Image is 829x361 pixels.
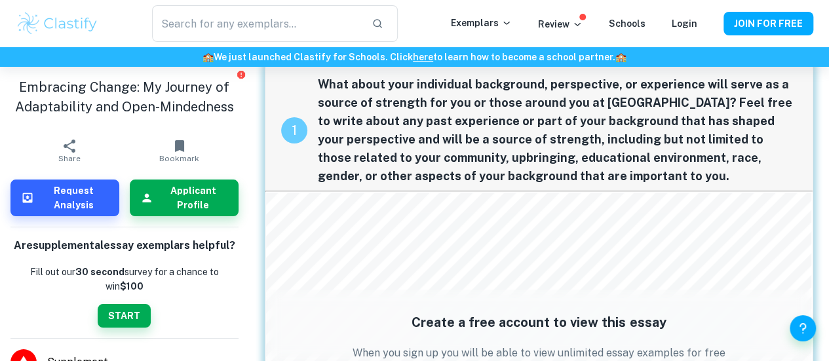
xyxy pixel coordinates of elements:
a: Login [672,18,697,29]
h6: Request Analysis [39,183,109,212]
button: Share [14,132,125,169]
b: 30 second [75,267,125,277]
h6: Applicant Profile [159,183,228,212]
button: Help and Feedback [790,315,816,341]
button: Bookmark [125,132,235,169]
h6: We just launched Clastify for Schools. Click to learn how to become a school partner. [3,50,826,64]
p: Exemplars [451,16,512,30]
strong: $100 [120,281,144,292]
div: recipe [281,117,307,143]
button: Applicant Profile [130,180,239,216]
button: Request Analysis [10,180,119,216]
h5: Create a free account to view this essay [353,313,725,332]
h6: Are supplemental essay exemplars helpful? [14,238,235,254]
a: Schools [609,18,646,29]
p: When you sign up you will be able to view unlimited essay examples for free [353,345,725,361]
span: What about your individual background, perspective, or experience will serve as a source of stren... [318,75,798,185]
span: 🏫 [615,52,627,62]
button: Report issue [237,69,246,79]
span: Share [58,154,81,163]
p: Review [538,17,583,31]
input: Search for any exemplars... [152,5,362,42]
button: JOIN FOR FREE [723,12,813,35]
button: START [98,304,151,328]
a: here [413,52,433,62]
span: 🏫 [202,52,214,62]
h1: Embracing Change: My Journey of Adaptability and Open-Mindedness [10,77,239,117]
p: Fill out our survey for a chance to win [10,265,239,294]
span: Bookmark [159,154,199,163]
img: Clastify logo [16,10,99,37]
